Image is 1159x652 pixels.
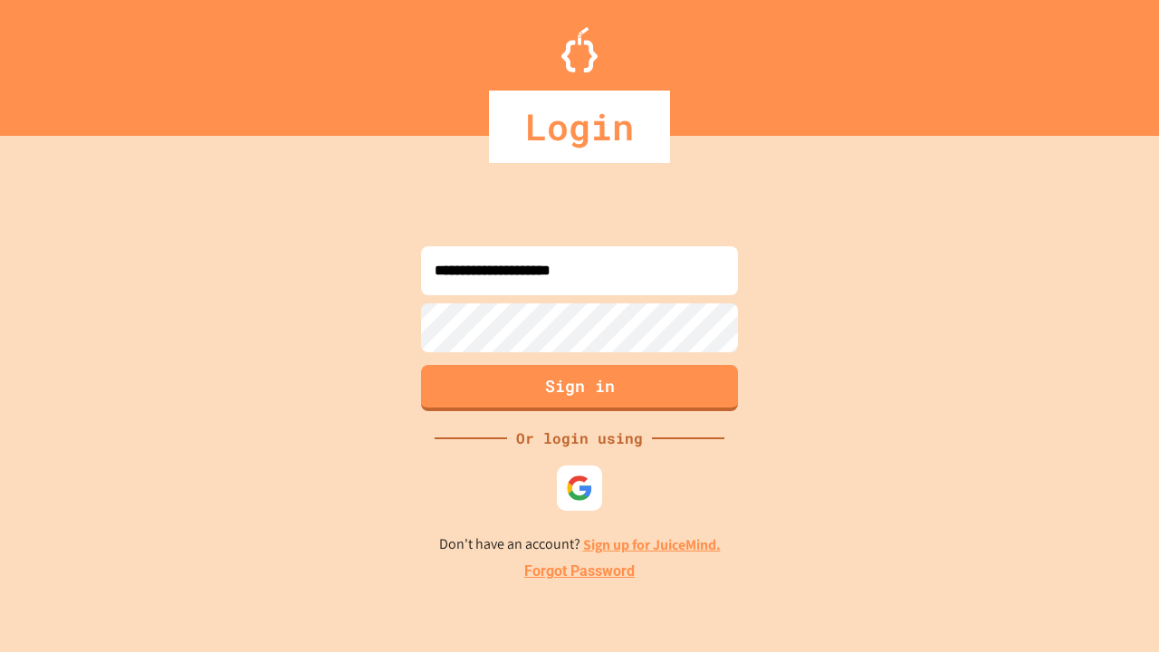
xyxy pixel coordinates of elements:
button: Sign in [421,365,738,411]
img: google-icon.svg [566,475,593,502]
iframe: chat widget [1009,501,1141,578]
a: Sign up for JuiceMind. [583,535,721,554]
div: Login [489,91,670,163]
iframe: chat widget [1083,580,1141,634]
p: Don't have an account? [439,533,721,556]
img: Logo.svg [561,27,598,72]
a: Forgot Password [524,561,635,582]
div: Or login using [507,427,652,449]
